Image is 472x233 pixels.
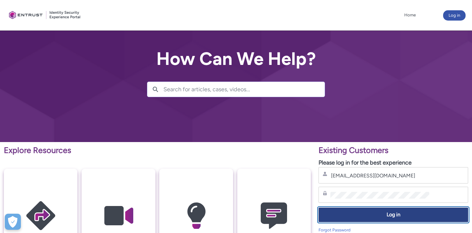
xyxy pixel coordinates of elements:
[5,214,21,230] button: Open Preferences
[403,10,417,20] a: Home
[163,82,325,97] input: Search for articles, cases, videos...
[5,214,21,230] div: Cookie Preferences
[147,49,325,69] h2: How Can We Help?
[147,82,163,97] button: Search
[330,172,429,179] input: Username
[323,211,464,219] span: Log in
[443,10,466,21] button: Log in
[319,144,468,157] p: Existing Customers
[4,144,311,157] p: Explore Resources
[319,228,351,232] a: Forgot Password
[319,158,468,167] p: Please log in for the best experience
[319,208,468,222] button: Log in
